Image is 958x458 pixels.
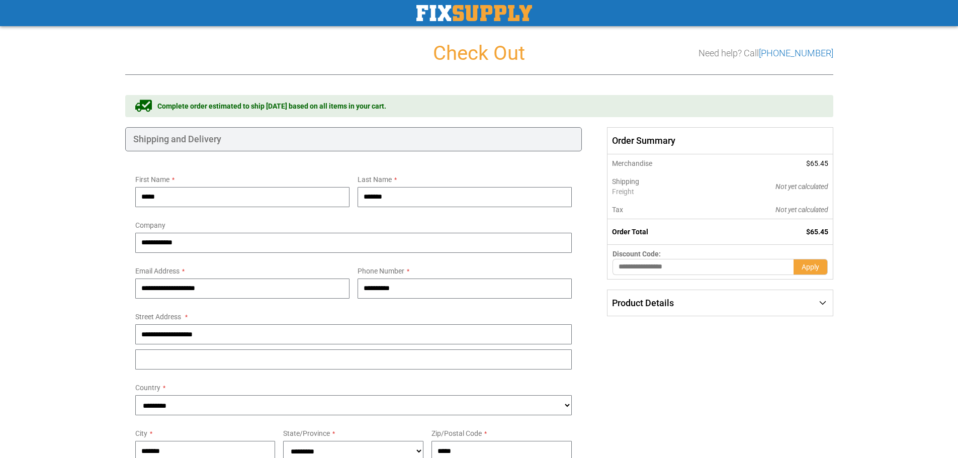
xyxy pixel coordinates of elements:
[125,127,582,151] div: Shipping and Delivery
[283,429,330,437] span: State/Province
[135,221,165,229] span: Company
[613,250,661,258] span: Discount Code:
[358,267,404,275] span: Phone Number
[699,48,833,58] h3: Need help? Call
[431,429,482,437] span: Zip/Postal Code
[135,267,180,275] span: Email Address
[802,263,819,271] span: Apply
[135,429,147,437] span: City
[135,384,160,392] span: Country
[794,259,828,275] button: Apply
[607,201,708,219] th: Tax
[612,228,648,236] strong: Order Total
[612,177,639,186] span: Shipping
[125,42,833,64] h1: Check Out
[806,228,828,236] span: $65.45
[358,175,392,184] span: Last Name
[157,101,386,111] span: Complete order estimated to ship [DATE] based on all items in your cart.
[612,187,703,197] span: Freight
[612,298,674,308] span: Product Details
[607,154,708,172] th: Merchandise
[416,5,532,21] a: store logo
[775,206,828,214] span: Not yet calculated
[135,313,181,321] span: Street Address
[416,5,532,21] img: Fix Industrial Supply
[775,182,828,191] span: Not yet calculated
[759,48,833,58] a: [PHONE_NUMBER]
[135,175,169,184] span: First Name
[806,159,828,167] span: $65.45
[607,127,833,154] span: Order Summary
